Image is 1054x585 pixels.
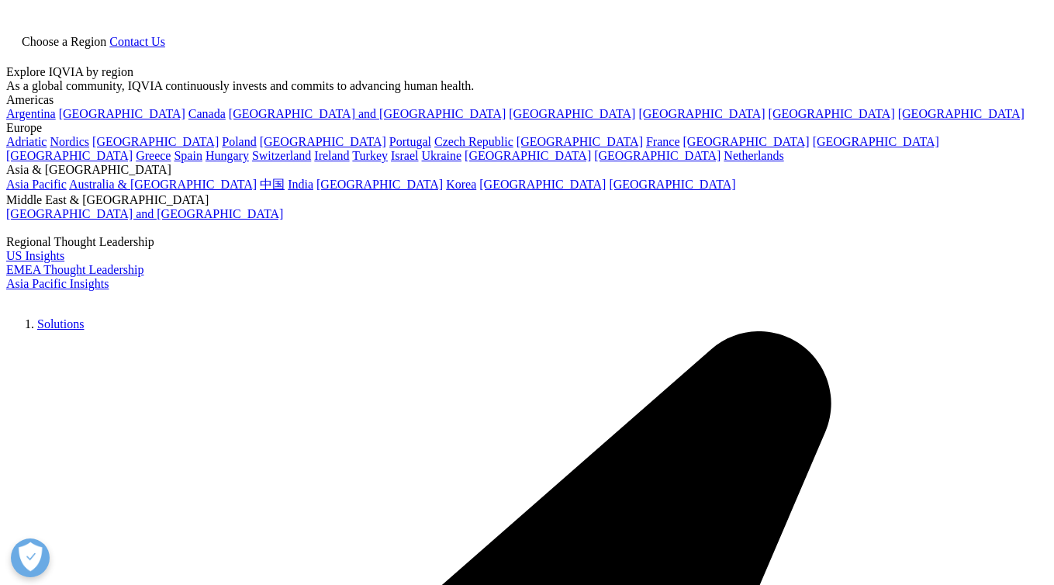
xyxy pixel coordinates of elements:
[6,193,1048,207] div: Middle East & [GEOGRAPHIC_DATA]
[6,93,1048,107] div: Americas
[6,178,67,191] a: Asia Pacific
[813,135,939,148] a: [GEOGRAPHIC_DATA]
[11,538,50,577] button: 打开偏好
[594,149,721,162] a: [GEOGRAPHIC_DATA]
[260,178,285,191] a: 中国
[465,149,591,162] a: [GEOGRAPHIC_DATA]
[434,135,513,148] a: Czech Republic
[6,121,1048,135] div: Europe
[37,317,84,331] a: Solutions
[422,149,462,162] a: Ukraine
[509,107,635,120] a: [GEOGRAPHIC_DATA]
[260,135,386,148] a: [GEOGRAPHIC_DATA]
[229,107,506,120] a: [GEOGRAPHIC_DATA] and [GEOGRAPHIC_DATA]
[609,178,735,191] a: [GEOGRAPHIC_DATA]
[188,107,226,120] a: Canada
[6,79,1048,93] div: As a global community, IQVIA continuously invests and commits to advancing human health.
[59,107,185,120] a: [GEOGRAPHIC_DATA]
[50,135,89,148] a: Nordics
[898,107,1025,120] a: [GEOGRAPHIC_DATA]
[109,35,165,48] a: Contact Us
[391,149,419,162] a: Israel
[6,207,283,220] a: [GEOGRAPHIC_DATA] and [GEOGRAPHIC_DATA]
[6,263,143,276] a: EMEA Thought Leadership
[314,149,349,162] a: Ireland
[136,149,171,162] a: Greece
[92,135,219,148] a: [GEOGRAPHIC_DATA]
[389,135,431,148] a: Portugal
[6,65,1048,79] div: Explore IQVIA by region
[446,178,476,191] a: Korea
[724,149,783,162] a: Netherlands
[174,149,202,162] a: Spain
[69,178,257,191] a: Australia & [GEOGRAPHIC_DATA]
[6,135,47,148] a: Adriatic
[252,149,311,162] a: Switzerland
[6,163,1048,177] div: Asia & [GEOGRAPHIC_DATA]
[517,135,643,148] a: [GEOGRAPHIC_DATA]
[646,135,680,148] a: France
[479,178,606,191] a: [GEOGRAPHIC_DATA]
[22,35,106,48] span: Choose a Region
[6,149,133,162] a: [GEOGRAPHIC_DATA]
[6,249,64,262] a: US Insights
[352,149,388,162] a: Turkey
[222,135,256,148] a: Poland
[769,107,895,120] a: [GEOGRAPHIC_DATA]
[638,107,765,120] a: [GEOGRAPHIC_DATA]
[6,235,1048,249] div: Regional Thought Leadership
[6,277,109,290] a: Asia Pacific Insights
[683,135,810,148] a: [GEOGRAPHIC_DATA]
[206,149,249,162] a: Hungary
[288,178,313,191] a: India
[316,178,443,191] a: [GEOGRAPHIC_DATA]
[6,107,56,120] a: Argentina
